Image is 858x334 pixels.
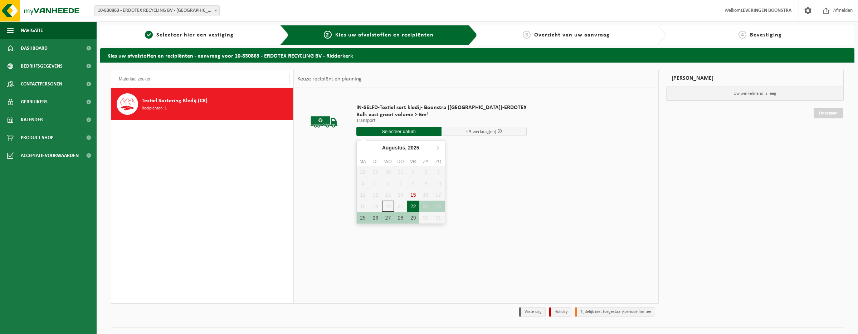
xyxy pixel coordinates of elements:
[575,307,655,317] li: Tijdelijk niet toegestaan/période limitée
[369,158,382,165] div: di
[394,212,407,224] div: 28
[666,87,843,100] p: Uw winkelmand is leeg
[534,32,610,38] span: Overzicht van uw aanvraag
[419,158,432,165] div: za
[21,129,53,147] span: Product Shop
[156,32,234,38] span: Selecteer hier een vestiging
[379,142,422,153] div: Augustus,
[738,31,746,39] span: 4
[356,118,527,123] p: Transport
[100,48,854,62] h2: Kies uw afvalstoffen en recipiënten - aanvraag voor 10-830863 - ERDOTEX RECYCLING BV - Ridderkerk
[666,70,844,87] div: [PERSON_NAME]
[382,212,394,224] div: 27
[432,158,444,165] div: zo
[21,21,43,39] span: Navigatie
[324,31,332,39] span: 2
[335,32,434,38] span: Kies uw afvalstoffen en recipiënten
[104,31,274,39] a: 1Selecteer hier een vestiging
[549,307,571,317] li: Holiday
[21,147,79,164] span: Acceptatievoorwaarden
[145,31,153,39] span: 1
[466,129,496,134] span: + 5 werkdag(en)
[115,74,290,84] input: Materiaal zoeken
[142,105,167,112] span: Recipiënten: 1
[94,5,220,16] span: 10-830863 - ERDOTEX RECYCLING BV - Ridderkerk
[142,97,208,105] span: Textiel Sortering Kledij (CR)
[814,108,843,118] a: Doorgaan
[294,70,365,88] div: Keuze recipiënt en planning
[21,75,62,93] span: Contactpersonen
[394,158,407,165] div: do
[21,111,43,129] span: Kalender
[21,39,48,57] span: Dashboard
[356,104,527,111] span: IN-SELFD-Textiel sort kledij- Boonstra ([GEOGRAPHIC_DATA])-ERDOTEX
[407,212,419,224] div: 29
[407,158,419,165] div: vr
[21,93,48,111] span: Gebruikers
[356,111,527,118] span: Bulk vast groot volume > 6m³
[357,212,369,224] div: 25
[21,57,63,75] span: Bedrijfsgegevens
[407,201,419,212] div: 22
[523,31,531,39] span: 3
[741,8,791,13] strong: LEVERINGEN BOONSTRA
[408,145,419,150] i: 2025
[750,32,782,38] span: Bevestiging
[95,6,219,16] span: 10-830863 - ERDOTEX RECYCLING BV - Ridderkerk
[357,158,369,165] div: ma
[519,307,546,317] li: Vaste dag
[369,212,382,224] div: 26
[356,127,442,136] input: Selecteer datum
[382,158,394,165] div: wo
[111,88,293,120] button: Textiel Sortering Kledij (CR) Recipiënten: 1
